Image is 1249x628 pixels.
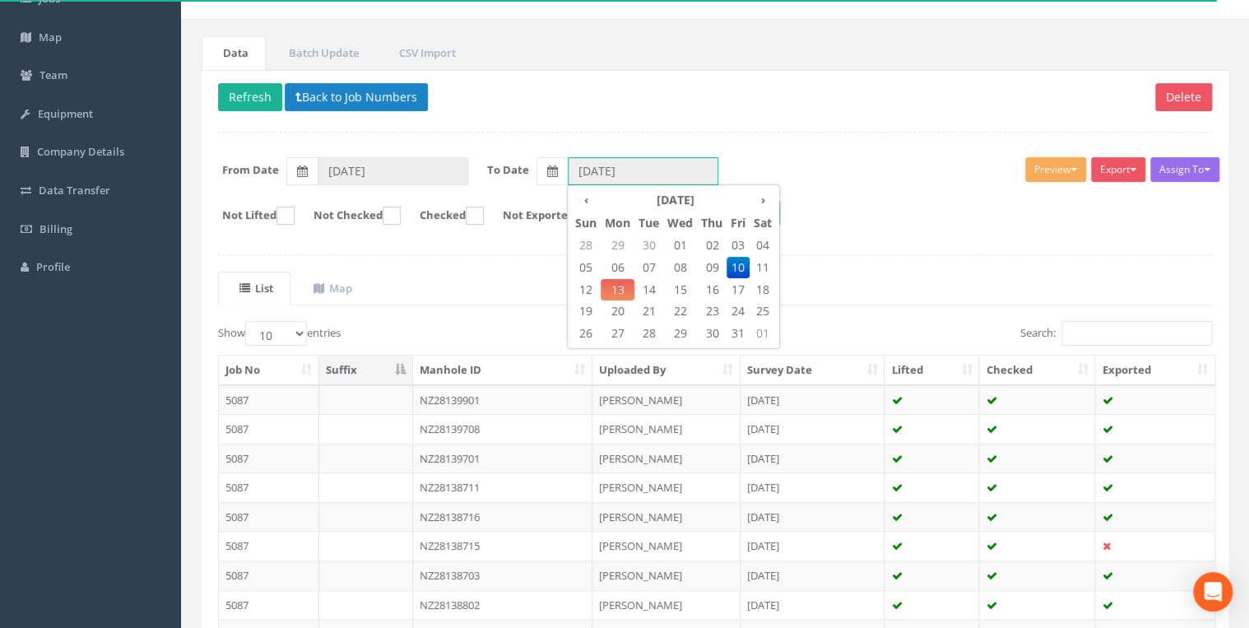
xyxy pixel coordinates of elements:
td: 5087 [219,385,319,415]
span: 17 [727,279,750,300]
td: [DATE] [741,472,885,502]
th: Mon [601,212,634,235]
span: 04 [750,235,776,256]
td: 5087 [219,590,319,620]
uib-tab-heading: List [239,281,273,295]
span: 14 [634,279,663,300]
span: 21 [634,300,663,322]
td: NZ28139701 [413,444,592,473]
th: [DATE] [601,188,750,212]
span: 01 [663,235,697,256]
th: ‹ [571,188,601,212]
button: Preview [1025,157,1086,182]
span: 06 [601,257,634,278]
td: [PERSON_NAME] [592,561,741,590]
span: 22 [663,300,697,322]
span: Billing [39,221,72,236]
span: 16 [697,279,727,300]
label: To Date [487,162,529,178]
span: 13 [601,279,634,300]
td: NZ28138802 [413,590,592,620]
label: Show entries [218,321,341,346]
span: 28 [571,235,601,256]
td: 5087 [219,414,319,444]
td: [DATE] [741,444,885,473]
td: 5087 [219,472,319,502]
span: 31 [727,323,750,344]
label: Not Checked [297,207,401,225]
span: 03 [727,235,750,256]
th: Fri [727,212,750,235]
th: Job No: activate to sort column ascending [219,356,319,385]
span: 10 [727,257,750,278]
th: Survey Date: activate to sort column ascending [741,356,885,385]
td: [PERSON_NAME] [592,444,741,473]
td: [DATE] [741,414,885,444]
th: Manhole ID: activate to sort column ascending [413,356,592,385]
span: 05 [571,257,601,278]
td: NZ28138716 [413,502,592,532]
button: Back to Job Numbers [285,83,428,111]
th: Sat [750,212,776,235]
span: 30 [634,235,663,256]
td: [PERSON_NAME] [592,590,741,620]
span: 02 [697,235,727,256]
th: Tue [634,212,663,235]
uib-tab-heading: Map [313,281,352,295]
span: Team [39,67,67,82]
span: 30 [697,323,727,344]
span: Data Transfer [39,183,110,198]
td: [DATE] [741,531,885,561]
a: List [218,272,290,305]
td: [DATE] [741,385,885,415]
td: NZ28138715 [413,531,592,561]
a: CSV Import [378,36,473,70]
span: 23 [697,300,727,322]
span: 28 [634,323,663,344]
td: NZ28138711 [413,472,592,502]
input: To Date [568,157,718,185]
label: Checked [403,207,484,225]
button: Export [1091,157,1145,182]
td: [DATE] [741,590,885,620]
td: [PERSON_NAME] [592,414,741,444]
th: Suffix: activate to sort column descending [319,356,413,385]
span: 26 [571,323,601,344]
span: 20 [601,300,634,322]
span: 15 [663,279,697,300]
span: 08 [663,257,697,278]
span: 25 [750,300,776,322]
td: NZ28139901 [413,385,592,415]
span: Map [39,30,62,44]
button: Refresh [218,83,282,111]
td: [PERSON_NAME] [592,385,741,415]
span: Company Details [37,144,124,159]
td: [PERSON_NAME] [592,531,741,561]
th: Uploaded By: activate to sort column ascending [592,356,741,385]
span: 29 [663,323,697,344]
label: From Date [222,162,279,178]
span: 24 [727,300,750,322]
td: 5087 [219,561,319,590]
td: [DATE] [741,502,885,532]
label: Not Lifted [206,207,295,225]
div: Open Intercom Messenger [1193,572,1233,612]
span: 18 [750,279,776,300]
th: Exported: activate to sort column ascending [1095,356,1214,385]
span: 12 [571,279,601,300]
select: Showentries [245,321,307,346]
td: NZ28138703 [413,561,592,590]
td: [PERSON_NAME] [592,502,741,532]
th: Wed [663,212,697,235]
span: 11 [750,257,776,278]
span: 07 [634,257,663,278]
a: Map [292,272,369,305]
span: 19 [571,300,601,322]
input: Search: [1061,321,1212,346]
td: 5087 [219,444,319,473]
span: 27 [601,323,634,344]
th: Thu [697,212,727,235]
th: › [750,188,776,212]
td: NZ28139708 [413,414,592,444]
td: 5087 [219,502,319,532]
